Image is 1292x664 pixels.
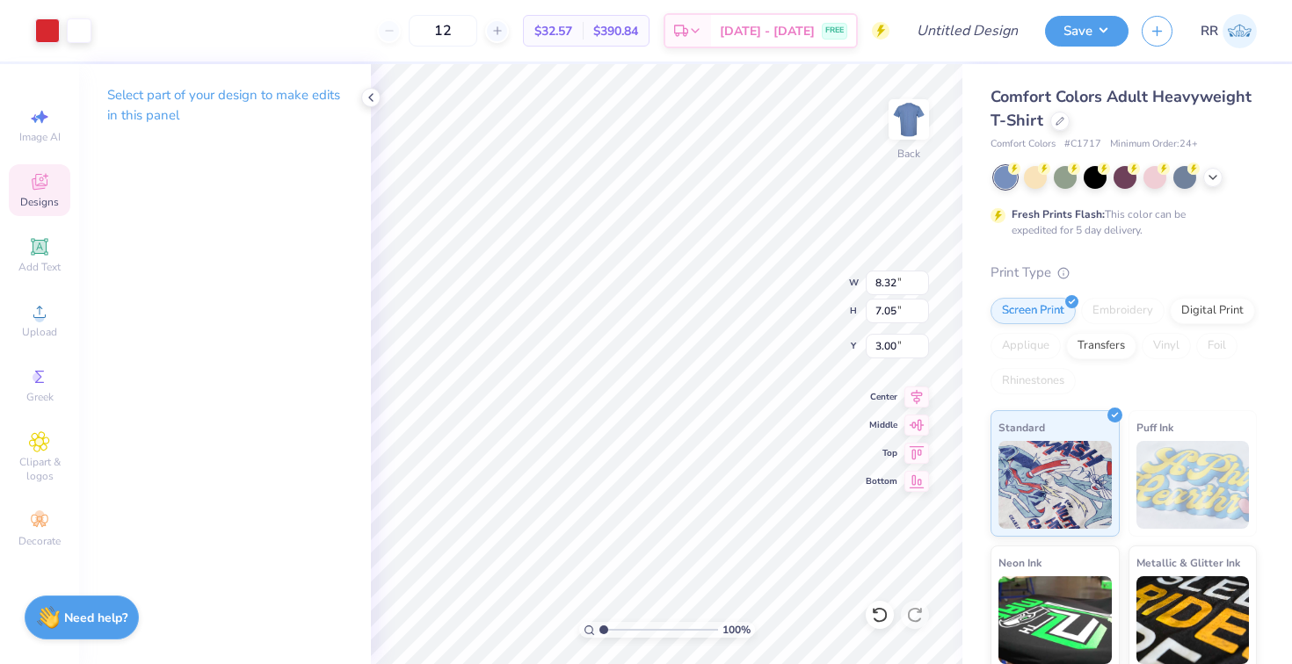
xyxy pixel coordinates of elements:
img: Back [891,102,926,137]
img: Standard [998,441,1112,529]
strong: Need help? [64,610,127,626]
span: RR [1201,21,1218,41]
span: 100 % [722,622,751,638]
strong: Fresh Prints Flash: [1012,207,1105,221]
span: Center [866,391,897,403]
div: Digital Print [1170,298,1255,324]
span: Neon Ink [998,553,1042,572]
a: RR [1201,14,1257,48]
span: Comfort Colors [991,137,1056,152]
span: Comfort Colors Adult Heavyweight T-Shirt [991,86,1252,131]
input: Untitled Design [903,13,1032,48]
span: Top [866,447,897,459]
span: Clipart & logos [9,455,70,483]
span: Upload [22,325,57,339]
span: Designs [20,195,59,209]
img: Puff Ink [1136,441,1250,529]
span: Decorate [18,534,61,548]
img: Metallic & Glitter Ink [1136,576,1250,664]
input: – – [409,15,477,47]
div: Screen Print [991,298,1076,324]
div: Rhinestones [991,368,1076,394]
div: This color can be expedited for 5 day delivery. [1012,206,1228,238]
img: Rhiane Reid [1223,14,1257,48]
div: Vinyl [1142,333,1191,359]
span: Puff Ink [1136,418,1173,437]
span: Image AI [19,130,61,144]
img: Neon Ink [998,576,1112,664]
div: Foil [1196,333,1238,359]
div: Transfers [1066,333,1136,359]
span: # C1717 [1064,137,1101,152]
span: $32.57 [534,22,572,40]
div: Embroidery [1081,298,1165,324]
span: Minimum Order: 24 + [1110,137,1198,152]
p: Select part of your design to make edits in this panel [107,85,343,126]
span: Metallic & Glitter Ink [1136,553,1240,572]
span: Add Text [18,260,61,274]
span: Standard [998,418,1045,437]
button: Save [1045,16,1129,47]
span: Bottom [866,475,897,487]
span: Middle [866,419,897,431]
div: Applique [991,333,1061,359]
span: [DATE] - [DATE] [720,22,815,40]
span: Greek [26,390,54,404]
span: $390.84 [593,22,638,40]
span: FREE [825,25,844,37]
div: Back [897,146,920,162]
div: Print Type [991,263,1257,283]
